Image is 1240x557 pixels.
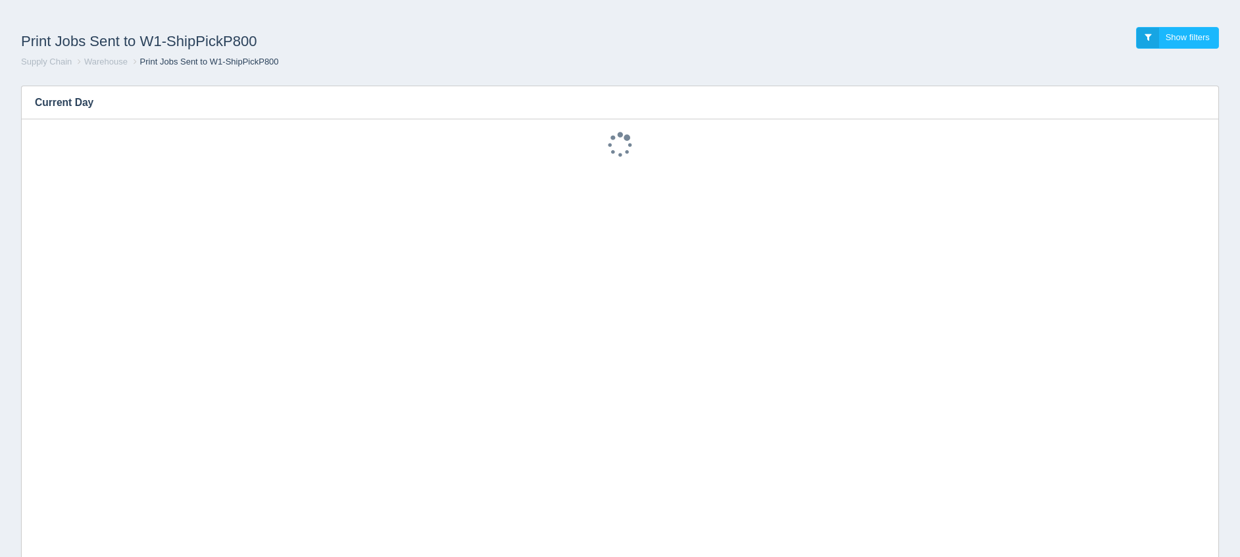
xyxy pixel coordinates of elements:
a: Supply Chain [21,57,72,66]
li: Print Jobs Sent to W1-ShipPickP800 [130,56,279,68]
span: Show filters [1166,32,1210,42]
a: Warehouse [84,57,128,66]
h3: Current Day [22,86,1199,119]
a: Show filters [1136,27,1219,49]
h1: Print Jobs Sent to W1-ShipPickP800 [21,27,620,56]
